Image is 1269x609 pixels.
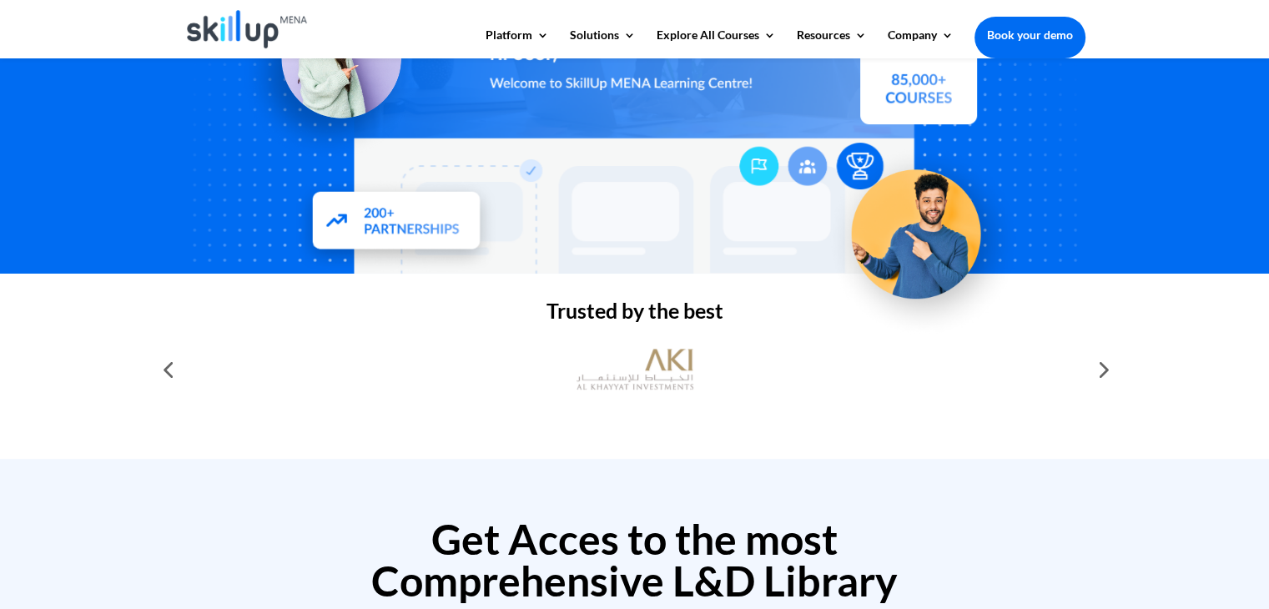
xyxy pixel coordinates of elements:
[797,29,867,58] a: Resources
[860,11,977,132] img: Courses library - SkillUp MENA
[486,29,549,58] a: Platform
[292,176,499,273] img: Partners - SkillUp Mena
[187,10,308,48] img: Skillup Mena
[577,340,693,399] img: al khayyat investments logo
[184,300,1085,330] h2: Trusted by the best
[570,29,636,58] a: Solutions
[823,133,1022,332] img: Upskill your workforce - SkillUp
[657,29,776,58] a: Explore All Courses
[991,429,1269,609] iframe: Chat Widget
[888,29,954,58] a: Company
[974,17,1085,53] a: Book your demo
